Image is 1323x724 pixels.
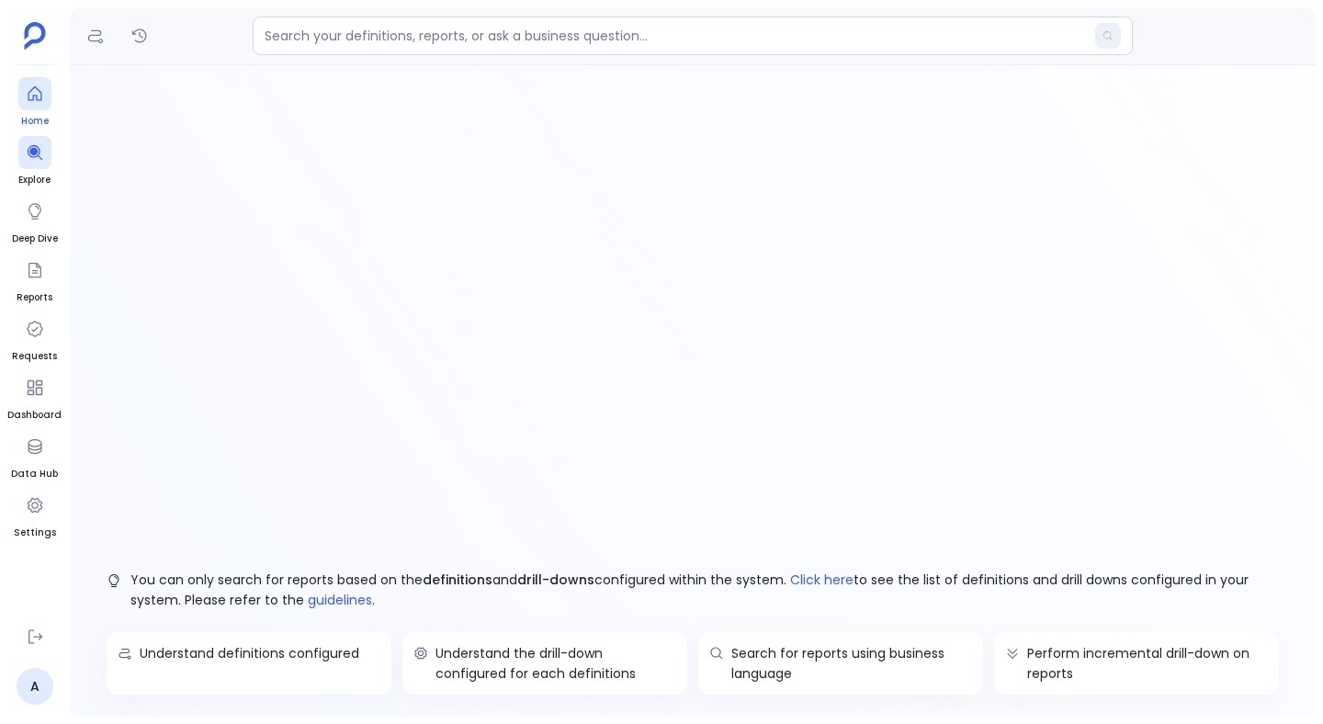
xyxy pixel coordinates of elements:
span: Home [18,114,51,129]
a: Explore [18,136,51,187]
a: Settings [14,489,56,540]
span: definitions [423,571,492,589]
p: Search for reports using business language [731,643,972,684]
a: Data Hub [11,430,58,481]
p: Understand definitions configured [140,643,380,663]
span: Requests [12,349,57,364]
p: You can only search for reports based on the and configured within the system. to see the list of... [130,570,1279,610]
span: Deep Dive [12,232,58,246]
p: Understand the drill-down configured for each definitions [435,643,676,684]
span: Settings [14,526,56,540]
a: Dashboard [7,371,62,423]
span: Data Hub [11,467,58,481]
span: Explore [18,173,51,187]
button: Definitions [81,21,110,51]
span: drill-downs [517,571,594,589]
button: Reports History [125,21,154,51]
span: Click here [790,570,854,590]
a: A [17,668,53,705]
input: Search your definitions, reports, or ask a business question... [265,27,1085,45]
span: Reports [17,290,52,305]
span: Dashboard [7,408,62,423]
a: Requests [12,312,57,364]
a: Deep Dive [12,195,58,246]
a: guidelines [308,591,372,609]
img: petavue logo [24,22,46,50]
p: Perform incremental drill-down on reports [1027,643,1268,684]
a: Reports [17,254,52,305]
a: Home [18,77,51,129]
